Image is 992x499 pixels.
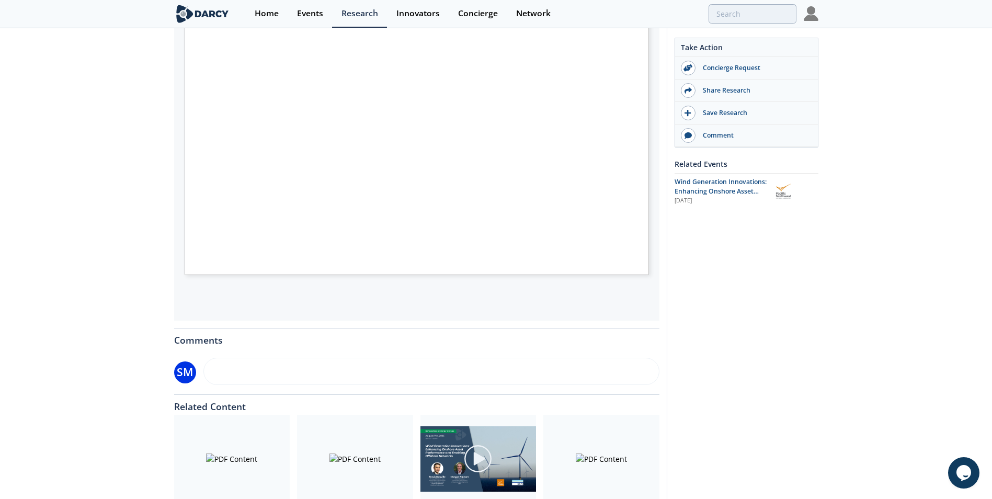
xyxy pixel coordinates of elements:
iframe: chat widget [948,457,982,489]
input: Advanced Search [709,4,796,24]
div: Save Research [695,108,813,118]
div: Innovators [396,9,440,18]
div: Network [516,9,551,18]
div: [DATE] [675,197,767,205]
div: Concierge Request [695,63,813,73]
div: Take Action [675,42,818,57]
div: Comment [695,131,813,140]
div: Home [255,9,279,18]
div: Comments [174,328,659,345]
img: logo-wide.svg [174,5,231,23]
div: Related Events [675,155,818,173]
div: Related Content [174,395,659,412]
div: SM [174,361,196,383]
div: Concierge [458,9,498,18]
img: Video Content [420,426,537,492]
img: Profile [804,6,818,21]
img: play-chapters-gray.svg [463,444,493,473]
a: Wind Generation Innovations: Enhancing Onshore Asset Performance and Enabling Offshore Networks [... [675,177,818,205]
img: Pacific Northwest National Laboratory [774,182,793,200]
div: Research [341,9,378,18]
span: Wind Generation Innovations: Enhancing Onshore Asset Performance and Enabling Offshore Networks [675,177,767,215]
div: Events [297,9,323,18]
div: Share Research [695,86,813,95]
